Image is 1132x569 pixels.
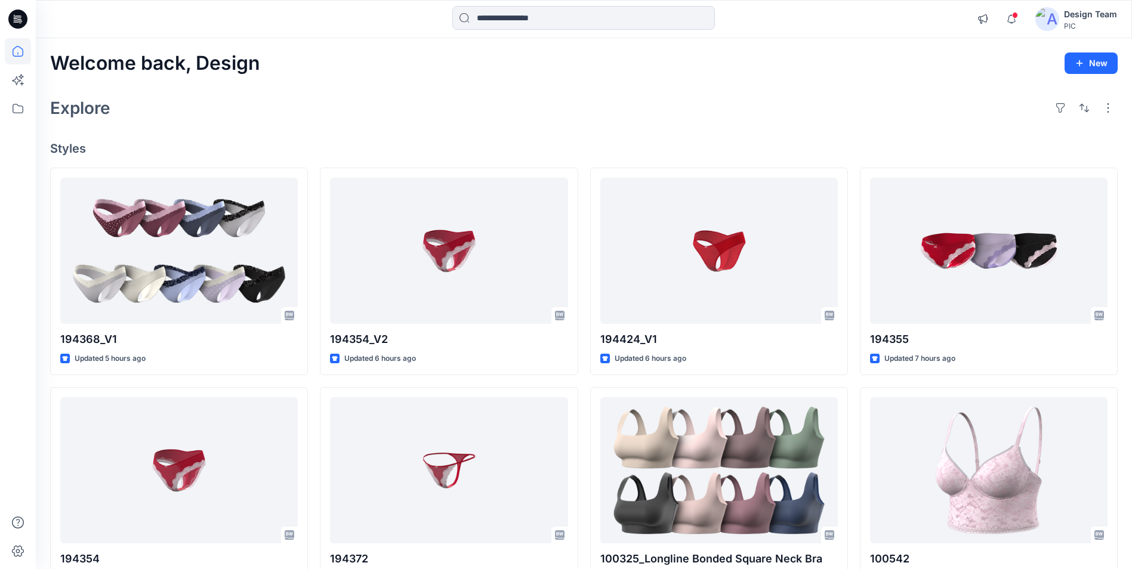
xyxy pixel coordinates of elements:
p: Updated 6 hours ago [615,352,686,365]
p: Updated 5 hours ago [75,352,146,365]
p: 194368_V1 [60,331,298,348]
p: Updated 7 hours ago [884,352,955,365]
h2: Explore [50,98,110,117]
div: Design Team [1064,7,1117,21]
a: 194424_V1 [600,178,838,324]
a: 194354_V2 [330,178,567,324]
img: avatar [1035,7,1059,31]
a: 100542 [870,397,1108,543]
p: 194372 [330,551,567,567]
p: 194424_V1 [600,331,838,348]
p: 194354_V2 [330,331,567,348]
div: PIC [1064,21,1117,30]
p: 100542 [870,551,1108,567]
p: 194354 [60,551,298,567]
p: 100325_Longline Bonded Square Neck Bra [600,551,838,567]
h4: Styles [50,141,1118,156]
a: 194372 [330,397,567,543]
h2: Welcome back, Design [50,52,260,75]
a: 194368_V1 [60,178,298,324]
button: New [1065,52,1118,74]
a: 194355 [870,178,1108,324]
a: 194354 [60,397,298,543]
p: 194355 [870,331,1108,348]
a: 100325_Longline Bonded Square Neck Bra [600,397,838,543]
p: Updated 6 hours ago [344,352,416,365]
